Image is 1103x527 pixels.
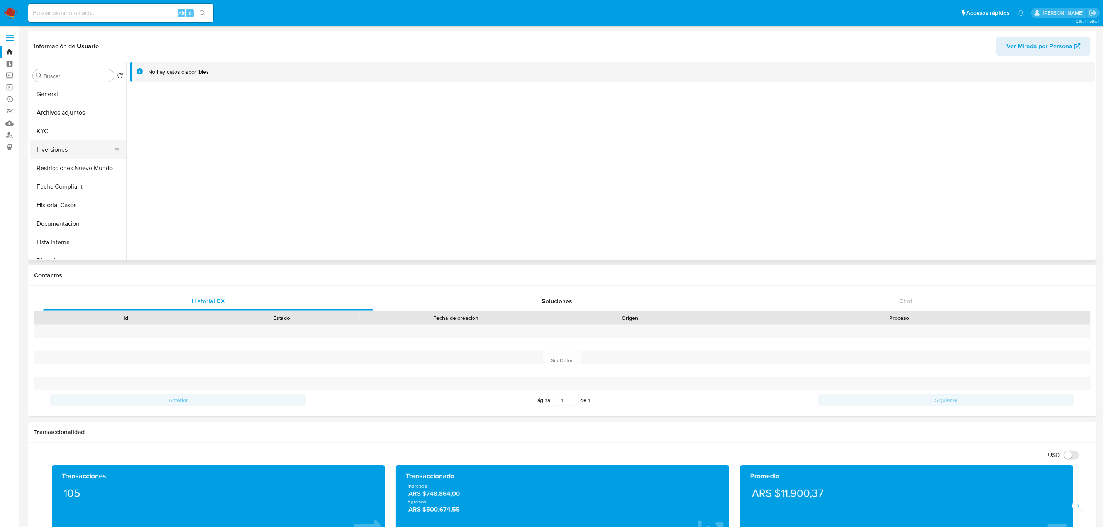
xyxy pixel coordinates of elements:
div: Proceso [713,314,1085,322]
input: Buscar usuario o caso... [28,8,213,18]
div: Origen [557,314,703,322]
button: KYC [30,122,126,140]
span: 1 [588,396,590,404]
button: Direcciones [30,252,126,270]
button: General [30,85,126,103]
span: Página de [535,394,590,406]
span: s [189,9,191,17]
h1: Contactos [34,272,1091,279]
button: Inversiones [30,140,120,159]
button: Archivos adjuntos [30,103,126,122]
button: Anterior [50,394,306,406]
button: Volver al orden por defecto [117,73,123,81]
span: Soluciones [542,297,572,306]
input: Buscar [44,73,111,79]
div: Fecha de creación [365,314,547,322]
button: Buscar [36,73,42,79]
span: Chat [899,297,912,306]
div: Id [53,314,198,322]
p: andres.vilosio@mercadolibre.com [1043,9,1086,17]
button: Documentación [30,215,126,233]
button: Siguiente [818,394,1074,406]
div: Estado [209,314,354,322]
button: Fecha Compliant [30,177,126,196]
span: Accesos rápidos [967,9,1010,17]
a: Salir [1089,9,1097,17]
button: Ver Mirada por Persona [996,37,1091,56]
h1: Información de Usuario [34,42,99,50]
span: Historial CX [191,297,225,306]
a: Notificaciones [1018,10,1024,16]
button: search-icon [195,8,210,19]
span: Alt [178,9,185,17]
button: Lista Interna [30,233,126,252]
button: Restricciones Nuevo Mundo [30,159,126,177]
span: Ver Mirada por Persona [1006,37,1073,56]
div: No hay datos disponibles [148,68,209,76]
button: Historial Casos [30,196,126,215]
h1: Transaccionalidad [34,428,1091,436]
